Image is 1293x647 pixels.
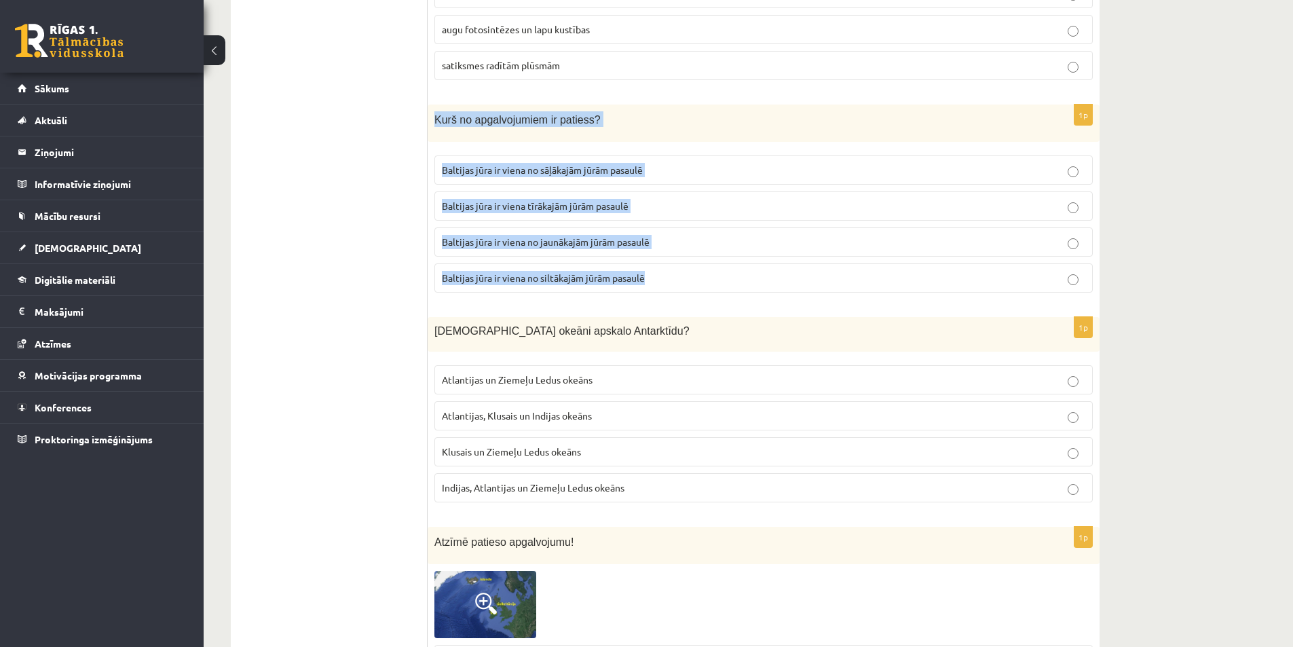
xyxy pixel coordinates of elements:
[442,23,590,35] span: augu fotosintēzes un lapu kustības
[1074,526,1093,548] p: 1p
[1068,376,1079,387] input: Atlantijas un Ziemeļu Ledus okeāns
[35,433,153,445] span: Proktoringa izmēģinājums
[1068,26,1079,37] input: augu fotosintēzes un lapu kustības
[442,445,581,458] span: Klusais un Ziemeļu Ledus okeāns
[18,296,187,327] a: Maksājumi
[18,328,187,359] a: Atzīmes
[18,136,187,168] a: Ziņojumi
[18,264,187,295] a: Digitālie materiāli
[442,272,645,284] span: Baltijas jūra ir viena no siltākajām jūrām pasaulē
[442,236,650,248] span: Baltijas jūra ir viena no jaunākajām jūrām pasaulē
[18,73,187,104] a: Sākums
[1068,448,1079,459] input: Klusais un Ziemeļu Ledus okeāns
[442,373,593,386] span: Atlantijas un Ziemeļu Ledus okeāns
[18,424,187,455] a: Proktoringa izmēģinājums
[434,536,574,548] span: Atzīmē patieso apgalvojumu!
[442,200,629,212] span: Baltijas jūra ir viena tīrākajām jūrām pasaulē
[1068,412,1079,423] input: Atlantijas, Klusais un Indijas okeāns
[35,401,92,413] span: Konferences
[18,168,187,200] a: Informatīvie ziņojumi
[35,369,142,382] span: Motivācijas programma
[1068,484,1079,495] input: Indijas, Atlantijas un Ziemeļu Ledus okeāns
[18,200,187,232] a: Mācību resursi
[18,360,187,391] a: Motivācijas programma
[442,164,643,176] span: Baltijas jūra ir viena no sāļākajām jūrām pasaulē
[15,24,124,58] a: Rīgas 1. Tālmācības vidusskola
[434,571,536,638] img: 1.jpg
[1074,104,1093,126] p: 1p
[35,82,69,94] span: Sākums
[1068,166,1079,177] input: Baltijas jūra ir viena no sāļākajām jūrām pasaulē
[442,59,560,71] span: satiksmes radītām plūsmām
[35,296,187,327] legend: Maksājumi
[35,114,67,126] span: Aktuāli
[442,409,592,422] span: Atlantijas, Klusais un Indijas okeāns
[1068,238,1079,249] input: Baltijas jūra ir viena no jaunākajām jūrām pasaulē
[35,242,141,254] span: [DEMOGRAPHIC_DATA]
[1068,62,1079,73] input: satiksmes radītām plūsmām
[434,325,690,337] span: [DEMOGRAPHIC_DATA] okeāni apskalo Antarktīdu?
[35,168,187,200] legend: Informatīvie ziņojumi
[35,274,115,286] span: Digitālie materiāli
[1068,274,1079,285] input: Baltijas jūra ir viena no siltākajām jūrām pasaulē
[35,210,100,222] span: Mācību resursi
[442,481,624,494] span: Indijas, Atlantijas un Ziemeļu Ledus okeāns
[18,392,187,423] a: Konferences
[35,136,187,168] legend: Ziņojumi
[1074,316,1093,338] p: 1p
[1068,202,1079,213] input: Baltijas jūra ir viena tīrākajām jūrām pasaulē
[18,105,187,136] a: Aktuāli
[434,114,601,126] span: Kurš no apgalvojumiem ir patiess?
[18,232,187,263] a: [DEMOGRAPHIC_DATA]
[35,337,71,350] span: Atzīmes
